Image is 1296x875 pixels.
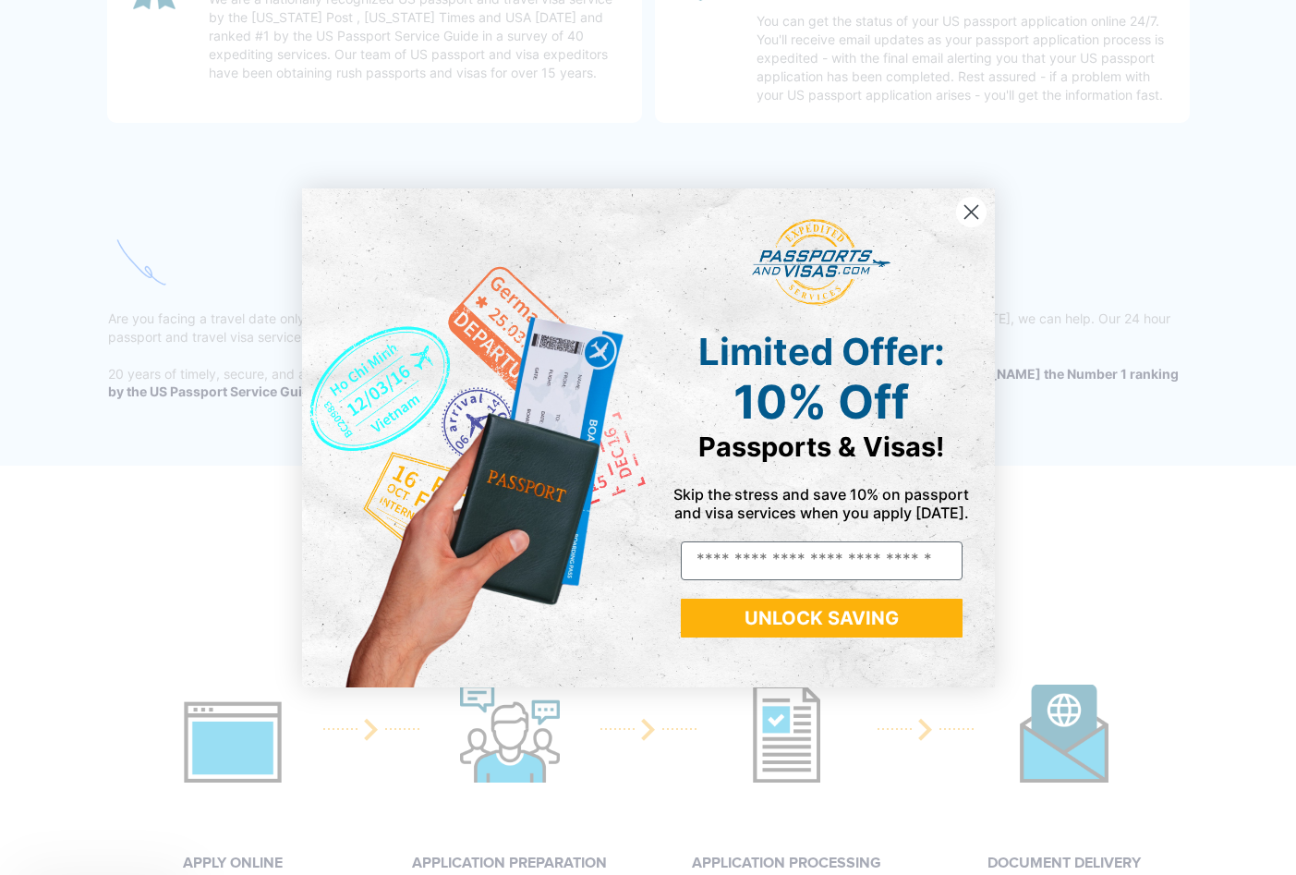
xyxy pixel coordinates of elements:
img: passports and visas [752,219,890,306]
button: UNLOCK SAVING [681,599,963,638]
button: Close dialog [955,196,987,228]
span: Skip the stress and save 10% on passport and visa services when you apply [DATE]. [673,485,969,522]
span: Limited Offer: [698,329,945,374]
span: 10% Off [733,374,909,430]
span: Passports & Visas! [698,431,944,463]
img: de9cda0d-0715-46ca-9a25-073762a91ba7.png [302,188,648,687]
